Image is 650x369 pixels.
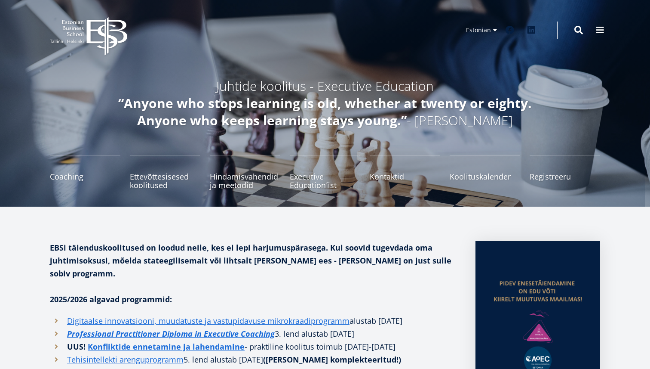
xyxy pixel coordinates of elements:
[67,327,275,340] a: Professional Practitioner Diploma in Executive Coaching
[290,172,360,189] span: Executive Education´ist
[530,155,600,189] a: Registreeru
[67,341,86,352] strong: UUS!
[210,172,280,189] span: Hindamisvahendid ja meetodid
[210,155,280,189] a: Hindamisvahendid ja meetodid
[50,172,120,181] span: Coaching
[50,155,120,189] a: Coaching
[118,94,532,129] em: “Anyone who stops learning is old, whether at twenty or eighty. Anyone who keeps learning stays y...
[88,340,245,353] a: Konfliktide ennetamine ja lahendamine
[97,95,553,129] h5: - [PERSON_NAME]
[130,155,200,189] a: Ettevõttesisesed koolitused
[370,172,440,181] span: Kontaktid
[67,353,184,366] a: Tehisintellekti arenguprogramm
[50,340,458,353] li: - praktiline koolitus toimub [DATE]-[DATE]
[50,242,451,279] strong: EBSi täienduskoolitused on loodud neile, kes ei lepi harjumuspärasega. Kui soovid tugevdada oma j...
[263,354,401,365] strong: ([PERSON_NAME] komplekteeritud!)
[501,22,518,39] a: Facebook
[67,314,350,327] a: Digitaalse innovatsiooni, muudatuste ja vastupidavuse mikrokraadiprogramm
[530,172,600,181] span: Registreeru
[88,341,245,352] strong: Konfliktide ennetamine ja lahendamine
[50,327,458,340] li: 3. lend alustab [DATE]
[97,78,553,95] h5: Juhtide koolitus - Executive Education
[450,172,520,181] span: Koolituskalender
[523,22,540,39] a: Linkedin
[290,155,360,189] a: Executive Education´ist
[50,314,458,327] li: alustab [DATE]
[450,155,520,189] a: Koolituskalender
[50,294,172,304] strong: 2025/2026 algavad programmid:
[50,353,458,366] li: 5. lend alustab [DATE]
[370,155,440,189] a: Kontaktid
[130,172,200,189] span: Ettevõttesisesed koolitused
